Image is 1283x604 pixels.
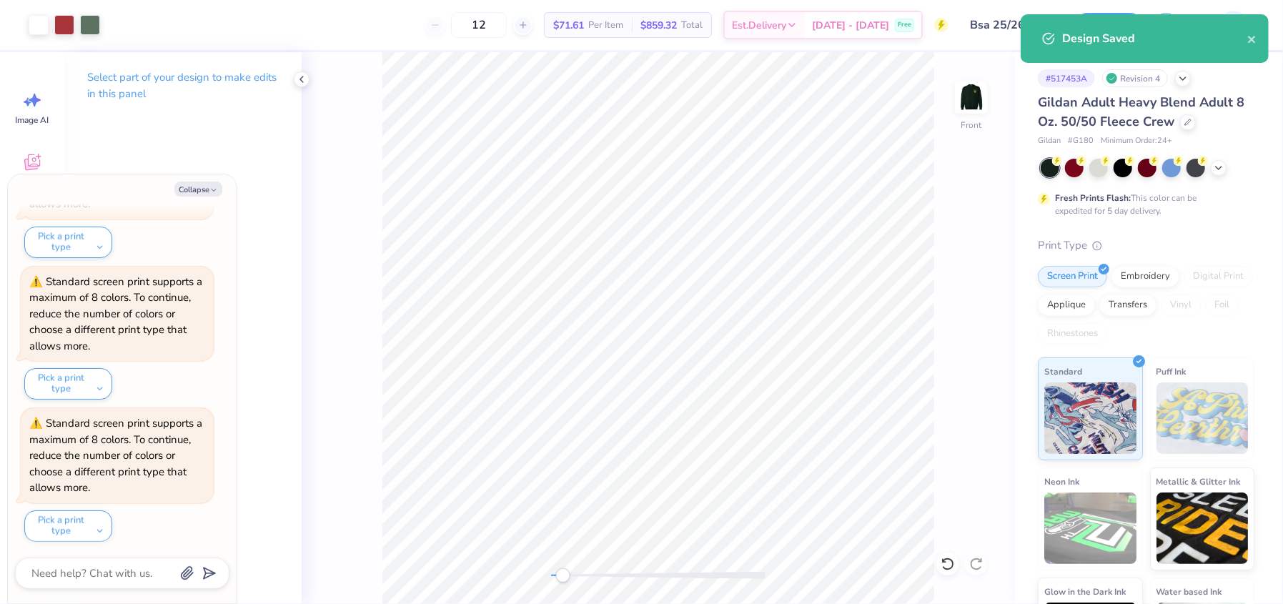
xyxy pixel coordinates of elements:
[1219,11,1248,39] img: Shirley Evaleen B
[24,510,112,542] button: Pick a print type
[87,69,279,102] p: Select part of your design to make edits in this panel
[1156,492,1249,564] img: Metallic & Glitter Ink
[29,274,202,353] div: Standard screen print supports a maximum of 8 colors. To continue, reduce the number of colors or...
[1156,584,1222,599] span: Water based Ink
[681,18,703,33] span: Total
[1156,474,1241,489] span: Metallic & Glitter Ink
[451,12,507,38] input: – –
[640,18,677,33] span: $859.32
[174,182,222,197] button: Collapse
[1197,11,1254,39] a: SE
[1044,584,1126,599] span: Glow in the Dark Ink
[24,227,112,258] button: Pick a print type
[24,368,112,400] button: Pick a print type
[812,18,889,33] span: [DATE] - [DATE]
[16,114,49,126] span: Image AI
[1044,474,1079,489] span: Neon Ink
[1247,30,1257,47] button: close
[556,568,570,583] div: Accessibility label
[732,18,786,33] span: Est. Delivery
[1044,492,1136,564] img: Neon Ink
[1062,30,1247,47] div: Design Saved
[553,18,584,33] span: $71.61
[959,11,1064,39] input: Untitled Design
[588,18,623,33] span: Per Item
[898,20,911,30] span: Free
[29,416,202,495] div: Standard screen print supports a maximum of 8 colors. To continue, reduce the number of colors or...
